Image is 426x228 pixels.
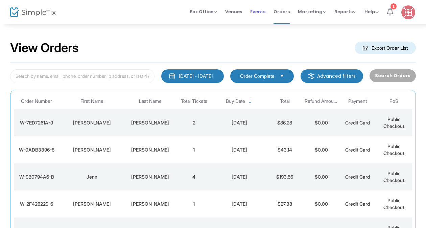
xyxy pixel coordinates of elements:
[176,190,212,218] td: 1
[390,3,397,9] div: 1
[61,119,123,126] div: Rosemary
[214,146,265,153] div: 10/14/2025
[16,119,57,126] div: W-7ED7261A-9
[126,146,174,153] div: Archibald
[303,109,339,136] td: $0.00
[161,69,224,83] button: [DATE] - [DATE]
[214,119,265,126] div: 10/15/2025
[345,174,370,180] span: Credit Card
[190,8,217,15] span: Box Office
[267,136,303,163] td: $43.14
[345,147,370,153] span: Credit Card
[126,174,174,180] div: Cannon
[348,98,367,104] span: Payment
[179,73,213,79] div: [DATE] - [DATE]
[345,201,370,207] span: Credit Card
[383,143,404,156] span: Public Checkout
[267,109,303,136] td: $86.28
[274,3,290,20] span: Orders
[383,198,404,210] span: Public Checkout
[61,174,123,180] div: Jenn
[303,190,339,218] td: $0.00
[169,73,175,79] img: monthly
[267,93,303,109] th: Total
[225,3,242,20] span: Venues
[10,41,79,55] h2: View Orders
[214,201,265,207] div: 10/12/2025
[80,98,103,104] span: First Name
[267,163,303,190] td: $193.56
[16,146,57,153] div: W-0ADB3396-8
[247,99,253,104] span: Sortable
[334,8,356,15] span: Reports
[139,98,162,104] span: Last Name
[226,98,245,104] span: Buy Date
[176,163,212,190] td: 4
[126,201,174,207] div: Boehm
[389,98,398,104] span: PoS
[308,73,315,79] img: filter
[214,174,265,180] div: 10/12/2025
[10,69,155,83] input: Search by name, email, phone, order number, ip address, or last 4 digits of card
[176,93,212,109] th: Total Tickets
[345,120,370,126] span: Credit Card
[383,116,404,129] span: Public Checkout
[355,42,416,54] m-button: Export Order List
[176,109,212,136] td: 2
[277,72,287,80] button: Select
[240,73,275,79] span: Order Complete
[61,201,123,207] div: Pam
[298,8,326,15] span: Marketing
[301,69,363,83] m-button: Advanced filters
[250,3,265,20] span: Events
[303,163,339,190] td: $0.00
[176,136,212,163] td: 1
[383,170,404,183] span: Public Checkout
[303,136,339,163] td: $0.00
[61,146,123,153] div: Norman
[16,174,57,180] div: W-9B0794A6-B
[364,8,379,15] span: Help
[16,201,57,207] div: W-2F426229-6
[126,119,174,126] div: Hernandez
[303,93,339,109] th: Refund Amount
[267,190,303,218] td: $27.38
[21,98,52,104] span: Order Number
